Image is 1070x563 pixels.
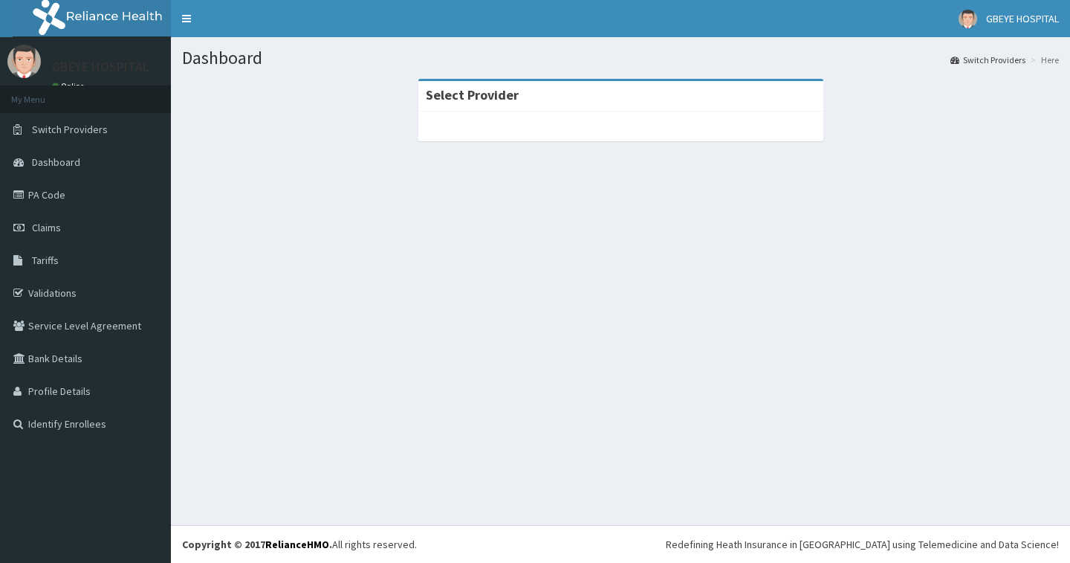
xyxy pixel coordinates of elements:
img: User Image [959,10,977,28]
a: Online [52,81,88,91]
span: Dashboard [32,155,80,169]
div: Redefining Heath Insurance in [GEOGRAPHIC_DATA] using Telemedicine and Data Science! [666,537,1059,552]
strong: Copyright © 2017 . [182,538,332,551]
h1: Dashboard [182,48,1059,68]
span: Switch Providers [32,123,108,136]
a: Switch Providers [950,54,1025,66]
li: Here [1027,54,1059,66]
a: RelianceHMO [265,538,329,551]
footer: All rights reserved. [171,525,1070,563]
img: User Image [7,45,41,78]
span: GBEYE HOSPITAL [986,12,1059,25]
span: Claims [32,221,61,234]
span: Tariffs [32,254,59,267]
strong: Select Provider [426,86,519,103]
p: GBEYE HOSPITAL [52,60,149,74]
